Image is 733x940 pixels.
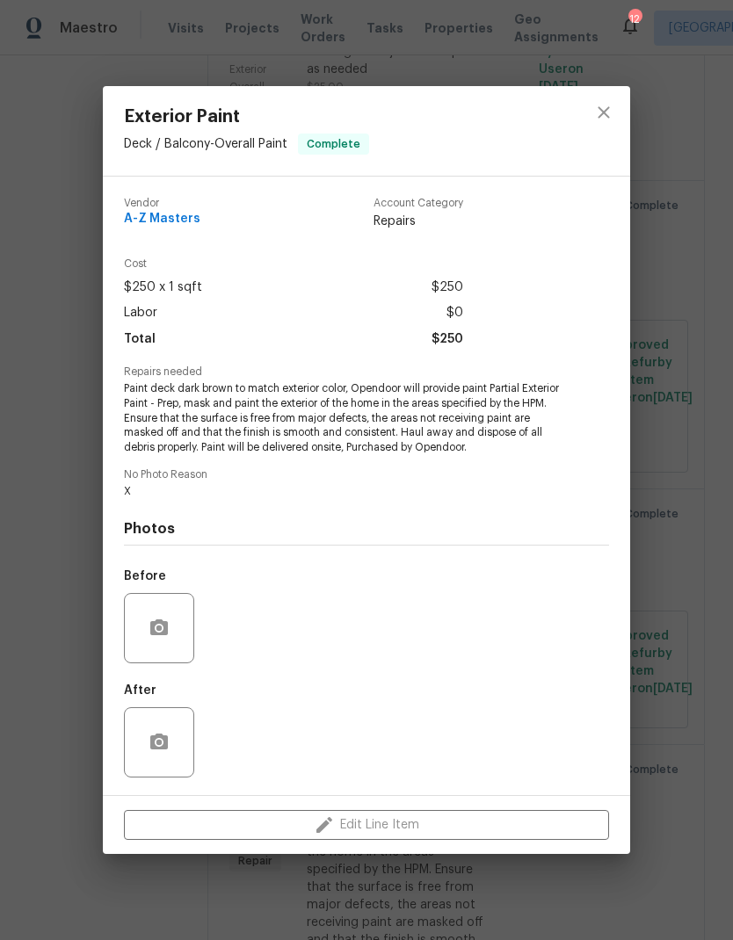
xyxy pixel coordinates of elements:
span: Account Category [374,198,463,209]
span: No Photo Reason [124,469,609,481]
h4: Photos [124,520,609,538]
span: Repairs [374,213,463,230]
span: $250 [432,275,463,300]
h5: Before [124,570,166,582]
span: Exterior Paint [124,107,369,127]
span: Cost [124,258,463,270]
h5: After [124,684,156,697]
span: Vendor [124,198,200,209]
span: $0 [446,300,463,326]
button: close [583,91,625,134]
div: 12 [628,11,641,28]
span: Deck / Balcony - Overall Paint [124,137,287,149]
span: Labor [124,300,157,326]
span: X [124,484,561,499]
span: $250 [432,327,463,352]
span: A-Z Masters [124,213,200,226]
span: $250 x 1 sqft [124,275,202,300]
span: Paint deck dark brown to match exterior color, Opendoor will provide paint Partial Exterior Paint... [124,381,561,455]
span: Complete [300,135,367,153]
span: Repairs needed [124,366,609,378]
span: Total [124,327,156,352]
